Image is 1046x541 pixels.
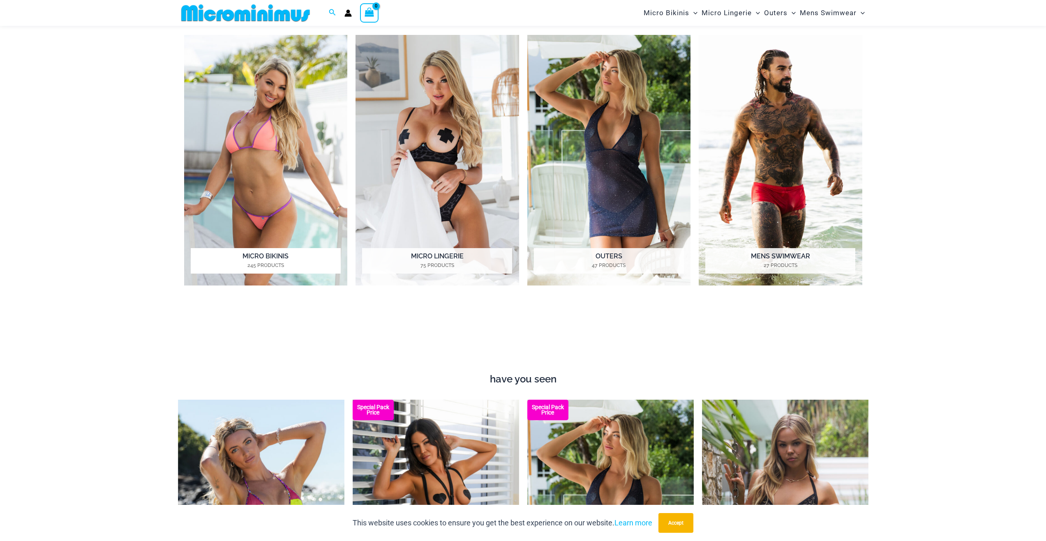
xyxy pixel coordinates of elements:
[356,35,519,286] a: Visit product category Micro Lingerie
[762,2,798,23] a: OutersMenu ToggleMenu Toggle
[360,3,379,22] a: View Shopping Cart, empty
[362,262,512,269] mark: 75 Products
[184,35,348,286] img: Micro Bikinis
[787,2,796,23] span: Menu Toggle
[534,248,684,274] h2: Outers
[534,262,684,269] mark: 47 Products
[798,2,867,23] a: Mens SwimwearMenu ToggleMenu Toggle
[800,2,857,23] span: Mens Swimwear
[191,262,341,269] mark: 245 Products
[184,35,348,286] a: Visit product category Micro Bikinis
[658,513,693,533] button: Accept
[705,248,855,274] h2: Mens Swimwear
[705,262,855,269] mark: 27 Products
[857,2,865,23] span: Menu Toggle
[527,405,568,415] b: Special Pack Price
[191,248,341,274] h2: Micro Bikinis
[642,2,700,23] a: Micro BikinisMenu ToggleMenu Toggle
[752,2,760,23] span: Menu Toggle
[356,35,519,286] img: Micro Lingerie
[689,2,697,23] span: Menu Toggle
[527,35,691,286] a: Visit product category Outers
[184,307,862,369] iframe: TrustedSite Certified
[614,518,652,527] a: Learn more
[362,248,512,274] h2: Micro Lingerie
[527,35,691,286] img: Outers
[644,2,689,23] span: Micro Bikinis
[178,373,868,385] h4: have you seen
[344,9,352,17] a: Account icon link
[700,2,762,23] a: Micro LingerieMenu ToggleMenu Toggle
[329,8,336,18] a: Search icon link
[699,35,862,286] img: Mens Swimwear
[699,35,862,286] a: Visit product category Mens Swimwear
[353,517,652,529] p: This website uses cookies to ensure you get the best experience on our website.
[178,4,313,22] img: MM SHOP LOGO FLAT
[764,2,787,23] span: Outers
[702,2,752,23] span: Micro Lingerie
[640,1,868,25] nav: Site Navigation
[353,405,394,415] b: Special Pack Price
